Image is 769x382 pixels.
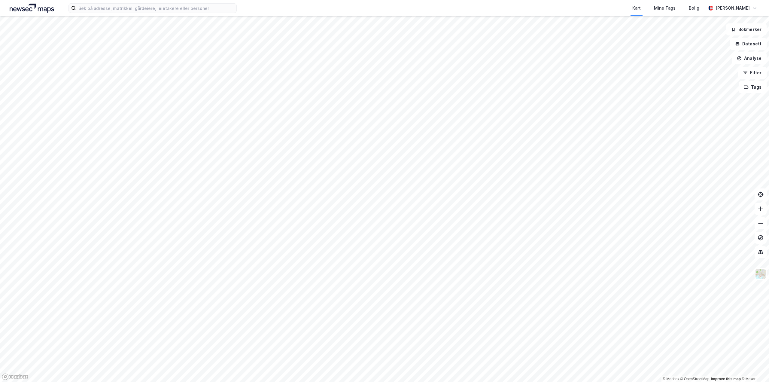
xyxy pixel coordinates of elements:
button: Datasett [730,38,767,50]
a: Improve this map [711,377,741,381]
a: OpenStreetMap [680,377,710,381]
img: logo.a4113a55bc3d86da70a041830d287a7e.svg [10,4,54,13]
div: Kontrollprogram for chat [739,353,769,382]
button: Filter [738,67,767,79]
button: Bokmerker [726,23,767,35]
div: [PERSON_NAME] [716,5,750,12]
div: Bolig [689,5,699,12]
input: Søk på adresse, matrikkel, gårdeiere, leietakere eller personer [76,4,236,13]
a: Mapbox homepage [2,373,28,380]
iframe: Chat Widget [739,353,769,382]
button: Analyse [732,52,767,64]
button: Tags [739,81,767,93]
img: Z [755,268,766,280]
div: Mine Tags [654,5,676,12]
div: Kart [632,5,641,12]
a: Mapbox [663,377,679,381]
